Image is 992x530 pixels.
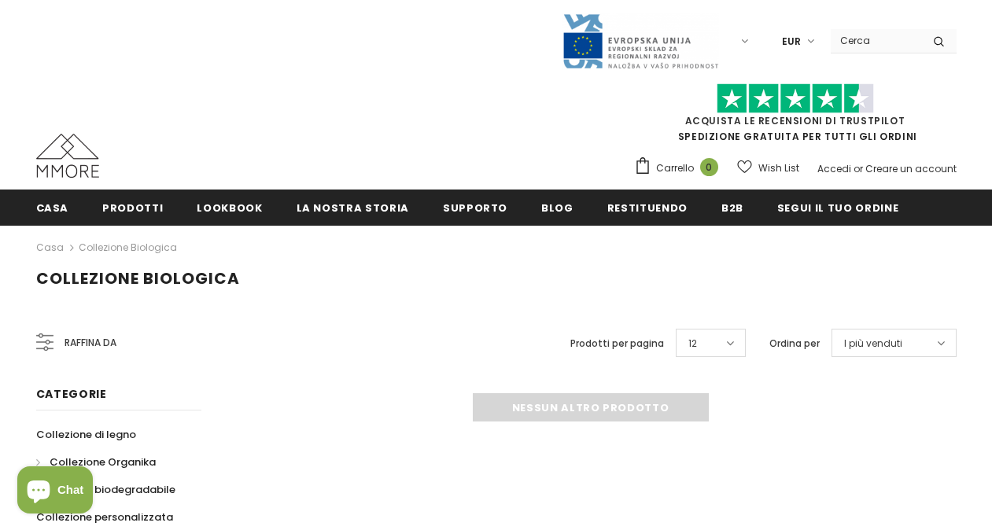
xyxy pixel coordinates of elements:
a: Creare un account [865,162,957,175]
a: Restituendo [607,190,688,225]
span: 0 [700,158,718,176]
span: Segui il tuo ordine [777,201,898,215]
a: Acquista le recensioni di TrustPilot [685,114,905,127]
span: Collezione biodegradabile [36,482,175,497]
span: I più venduti [844,336,902,351]
a: La nostra storia [297,190,409,225]
span: Prodotti [102,201,163,215]
a: Collezione biologica [79,241,177,254]
a: B2B [721,190,743,225]
a: Lookbook [197,190,262,225]
label: Prodotti per pagina [570,336,664,351]
img: Fidati di Pilot Stars [717,83,874,114]
a: Prodotti [102,190,163,225]
span: Wish List [758,160,799,176]
span: supporto [443,201,507,215]
span: Restituendo [607,201,688,215]
span: La nostra storia [297,201,409,215]
img: Javni Razpis [562,13,719,70]
span: or [854,162,863,175]
a: Segui il tuo ordine [777,190,898,225]
a: Collezione biodegradabile [36,476,175,503]
span: B2B [721,201,743,215]
a: Collezione di legno [36,421,136,448]
inbox-online-store-chat: Shopify online store chat [13,466,98,517]
input: Search Site [831,29,921,52]
a: Carrello 0 [634,156,726,180]
span: Collezione biologica [36,267,240,289]
label: Ordina per [769,336,820,351]
span: Raffina da [65,334,116,351]
span: Collezione di legno [36,427,136,442]
span: Casa [36,201,69,215]
span: Collezione personalizzata [36,510,173,524]
a: Javni Razpis [562,34,719,47]
span: Categorie [36,386,107,402]
a: Wish List [737,154,799,182]
a: Casa [36,238,64,257]
span: Lookbook [197,201,262,215]
a: Collezione Organika [36,448,156,476]
span: SPEDIZIONE GRATUITA PER TUTTI GLI ORDINI [634,90,957,143]
img: Casi MMORE [36,134,99,178]
a: Casa [36,190,69,225]
a: supporto [443,190,507,225]
a: Blog [541,190,573,225]
span: EUR [782,34,801,50]
span: 12 [688,336,697,351]
a: Accedi [817,162,851,175]
span: Collezione Organika [50,455,156,469]
span: Blog [541,201,573,215]
span: Carrello [656,160,694,176]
